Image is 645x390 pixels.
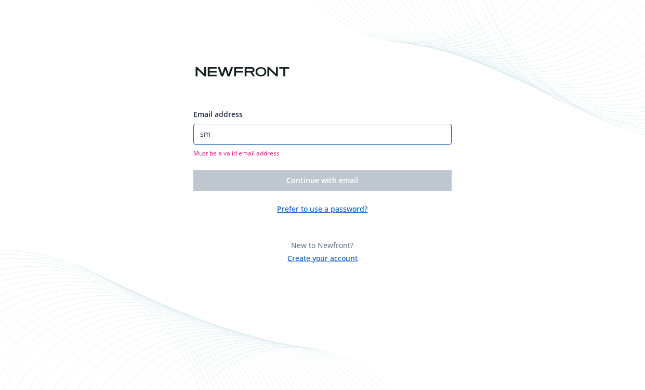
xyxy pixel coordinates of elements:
span: New to Newfront? [291,240,353,250]
img: Newfront logo [193,63,292,81]
span: Must be a valid email address [193,149,451,158]
button: Prefer to use a password? [277,203,367,214]
span: Email address [193,109,243,119]
span: Continue with email [286,175,358,185]
button: Create your account [287,251,358,264]
input: Enter your email [193,124,451,145]
button: Continue with email [193,170,451,191]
